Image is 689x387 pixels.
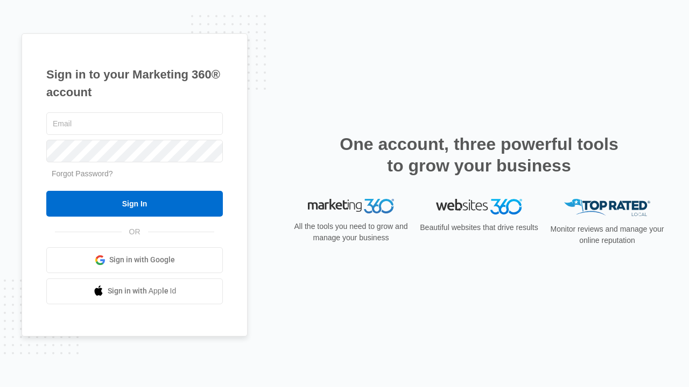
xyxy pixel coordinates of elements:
[564,199,650,217] img: Top Rated Local
[46,278,223,304] a: Sign in with Apple Id
[122,226,148,238] span: OR
[308,199,394,214] img: Marketing 360
[419,222,539,233] p: Beautiful websites that drive results
[336,133,622,176] h2: One account, three powerful tools to grow your business
[436,199,522,214] img: Websites 360
[46,247,223,273] a: Sign in with Google
[108,285,177,297] span: Sign in with Apple Id
[547,224,667,246] p: Monitor reviews and manage your online reputation
[46,191,223,217] input: Sign In
[291,221,411,243] p: All the tools you need to grow and manage your business
[109,254,175,266] span: Sign in with Google
[46,66,223,101] h1: Sign in to your Marketing 360® account
[52,169,113,178] a: Forgot Password?
[46,112,223,135] input: Email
